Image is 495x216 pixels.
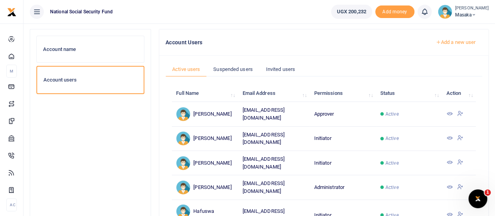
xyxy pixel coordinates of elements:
img: profile-user [438,5,452,19]
li: Ac [6,198,17,211]
span: UGX 200,232 [337,8,366,16]
th: Permissions: activate to sort column ascending [310,85,376,102]
a: Account users [36,66,144,94]
span: National Social Security Fund [47,8,116,15]
td: Approver [310,102,376,126]
th: Email Address: activate to sort column ascending [238,85,310,102]
a: Account name [36,36,144,63]
span: Active [385,160,399,167]
a: Suspend [457,160,463,166]
a: Suspend [457,185,463,191]
a: View Details [446,136,452,142]
a: Suspended users [207,62,259,77]
a: UGX 200,232 [331,5,372,19]
img: logo-small [7,7,16,17]
span: Active [385,111,399,118]
iframe: Intercom live chat [468,189,487,208]
a: Suspend [457,111,463,117]
li: M [6,65,17,78]
a: View Details [446,111,452,117]
a: logo-small logo-large logo-large [7,9,16,15]
a: Invited users [259,62,302,77]
td: [EMAIL_ADDRESS][DOMAIN_NAME] [238,151,310,175]
td: [PERSON_NAME] [172,151,238,175]
td: [EMAIL_ADDRESS][DOMAIN_NAME] [238,175,310,200]
th: Status: activate to sort column ascending [376,85,442,102]
td: Initiator [310,127,376,151]
td: Initiator [310,151,376,175]
th: Full Name: activate to sort column ascending [172,85,238,102]
span: Add money [375,5,414,18]
span: Active [385,184,399,191]
span: Active [385,135,399,142]
td: Administrator [310,175,376,200]
li: Wallet ballance [328,5,375,19]
td: [PERSON_NAME] [172,127,238,151]
a: Active users [166,62,207,77]
span: Masaka [455,11,489,18]
td: [PERSON_NAME] [172,175,238,200]
a: Suspend [457,136,463,142]
td: [EMAIL_ADDRESS][DOMAIN_NAME] [238,102,310,126]
td: [PERSON_NAME] [172,102,238,126]
th: Action: activate to sort column ascending [442,85,476,102]
li: Toup your wallet [375,5,414,18]
a: Add money [375,8,414,14]
h4: Account Users [166,38,423,47]
td: [EMAIL_ADDRESS][DOMAIN_NAME] [238,127,310,151]
small: [PERSON_NAME] [455,5,489,12]
h6: Account name [43,46,138,53]
a: profile-user [PERSON_NAME] Masaka [438,5,489,19]
h6: Account users [43,77,137,83]
a: View Details [446,160,452,166]
span: 1 [484,189,491,196]
a: View Details [446,185,452,191]
a: Add a new user [429,36,482,49]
